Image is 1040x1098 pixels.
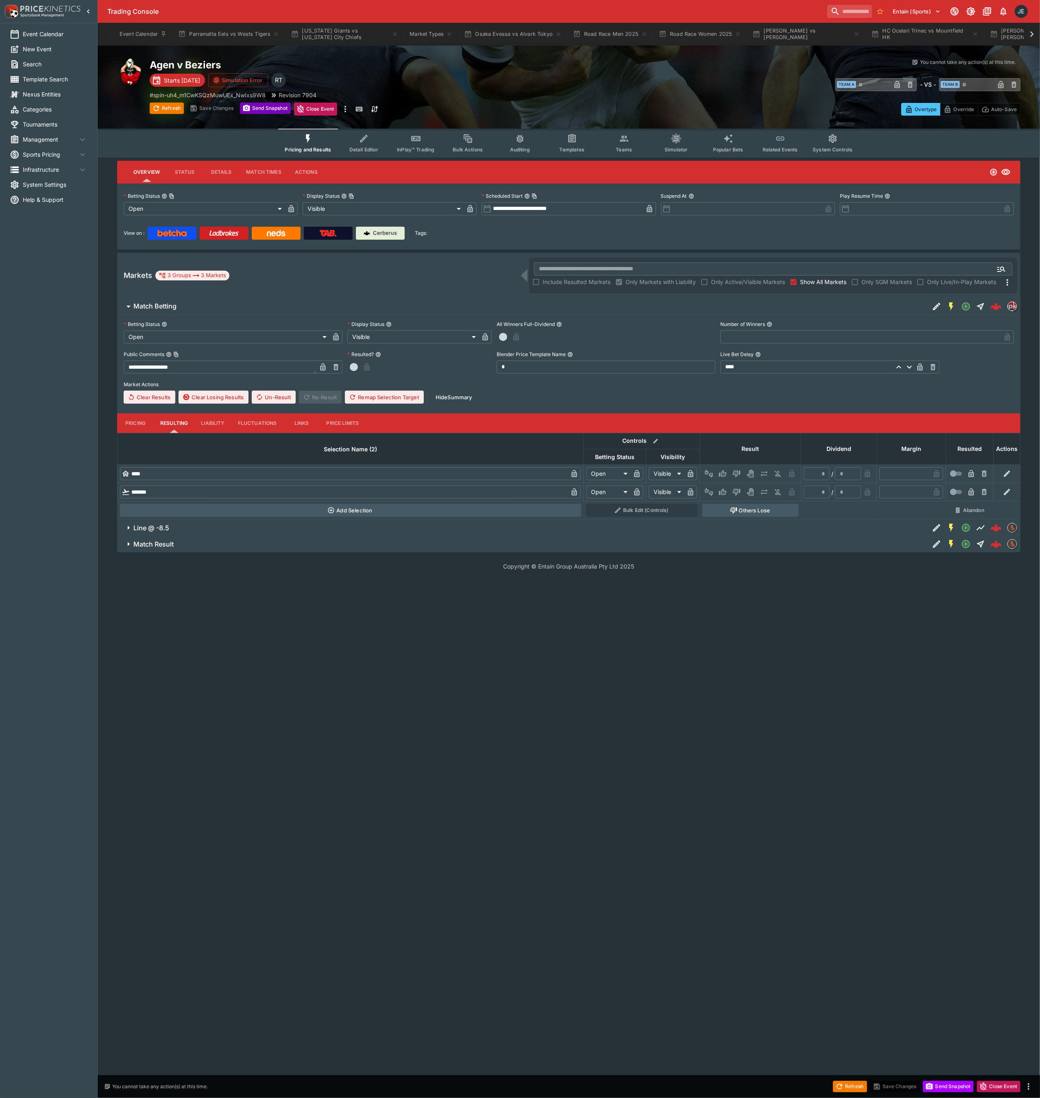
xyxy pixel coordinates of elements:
[990,538,1002,550] div: 5ce8e6db-b31c-4fa9-9d2c-bbc998fd6c87
[127,162,166,182] button: Overview
[356,227,405,240] a: Cerberus
[888,5,946,18] button: Select Tenant
[543,278,610,286] span: Include Resulted Markets
[711,278,785,286] span: Only Active/Visible Markets
[283,413,320,433] button: Links
[23,165,78,174] span: Infrastructure
[988,536,1004,552] a: 5ce8e6db-b31c-4fa9-9d2c-bbc998fd6c87
[23,60,87,68] span: Search
[940,103,978,116] button: Override
[1024,1082,1033,1091] button: more
[901,103,1020,116] div: Start From
[626,278,696,286] span: Only Markets with Liability
[161,193,167,199] button: Betting StatusCopy To Clipboard
[208,73,268,87] button: Simulation Error
[124,330,329,343] div: Open
[586,486,630,499] div: Open
[978,103,1020,116] button: Auto-Save
[758,467,771,480] button: Push
[320,413,366,433] button: Price Limits
[341,193,347,199] button: Display StatusCopy To Clipboard
[1007,302,1017,311] div: pricekinetics
[977,1081,1020,1092] button: Close Event
[702,486,715,499] button: Not Set
[744,467,757,480] button: Void
[767,322,772,327] button: Number of Winners
[510,147,530,153] span: Auditing
[833,1081,867,1092] button: Refresh
[567,352,573,357] button: Blender Price Template Name
[586,504,698,517] button: Bulk Edit (Controls)
[107,7,824,16] div: Trading Console
[150,59,585,71] h2: Copy To Clipboard
[166,352,172,357] button: Public CommentsCopy To Clipboard
[556,322,562,327] button: All Winners Full-Dividend
[1008,523,1017,532] img: sportingsolutions
[988,298,1004,315] a: 7a04144b-45f4-4172-8129-620451d4a4fa
[497,321,555,328] p: All Winners Full-Dividend
[689,193,694,199] button: Suspend At
[124,351,164,358] p: Public Comments
[700,433,801,464] th: Result
[665,147,687,153] span: Simulator
[763,147,798,153] span: Related Events
[124,391,175,404] button: Clear Results
[120,504,581,517] button: Add Selection
[990,522,1002,534] div: 0d9f5531-422b-4582-a3d1-c2750c6cf71c
[415,227,427,240] label: Tags:
[929,521,944,535] button: Edit Detail
[959,521,973,535] button: Open
[720,351,754,358] p: Live Bet Delay
[1007,539,1017,549] div: sportingsolutions
[124,321,160,328] p: Betting Status
[948,504,991,517] button: Abandon
[303,202,464,215] div: Visible
[98,562,1040,571] p: Copyright © Entain Group Australia Pty Ltd 2025
[1001,167,1011,177] svg: Visible
[20,13,64,17] img: Sportsbook Management
[159,271,226,280] div: 3 Groups 3 Markets
[1008,302,1017,311] img: pricekinetics
[117,298,929,315] button: Match Betting
[991,105,1017,114] p: Auto-Save
[744,486,757,499] button: Void
[716,467,729,480] button: Win
[586,467,630,480] div: Open
[347,351,374,358] p: Resulted?
[1007,523,1017,533] div: sportingsolutions
[994,262,1009,276] button: Open
[929,299,944,314] button: Edit Detail
[23,30,87,38] span: Event Calendar
[654,23,746,46] button: Road Race Women 2025
[375,352,381,357] button: Resulted?
[23,90,87,98] span: Nexus Entities
[294,103,338,116] button: Close Event
[947,4,962,19] button: Connected to PK
[920,80,936,89] h6: - VS -
[23,195,87,204] span: Help & Support
[837,81,856,88] span: Team A
[973,537,988,551] button: Straight
[946,433,994,464] th: Resulted
[373,229,397,237] p: Cerberus
[303,192,340,199] p: Display Status
[964,4,978,19] button: Toggle light/dark mode
[482,192,523,199] p: Scheduled Start
[980,4,994,19] button: Documentation
[988,520,1004,536] a: 0d9f5531-422b-4582-a3d1-c2750c6cf71c
[758,486,771,499] button: Push
[345,391,424,404] button: Remap Selection Target
[364,230,370,236] img: Cerberus
[885,193,890,199] button: Play Resume Time
[990,522,1002,534] img: logo-cerberus--red.svg
[179,391,249,404] button: Clear Losing Results
[150,91,266,99] p: Copy To Clipboard
[923,1081,974,1092] button: Send Snapshot
[568,23,652,46] button: Road Race Men 2025
[115,23,172,46] button: Event Calendar
[349,147,378,153] span: Detail Editor
[203,162,240,182] button: Details
[944,299,959,314] button: SGM Enabled
[973,521,988,535] button: Line
[23,150,78,159] span: Sports Pricing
